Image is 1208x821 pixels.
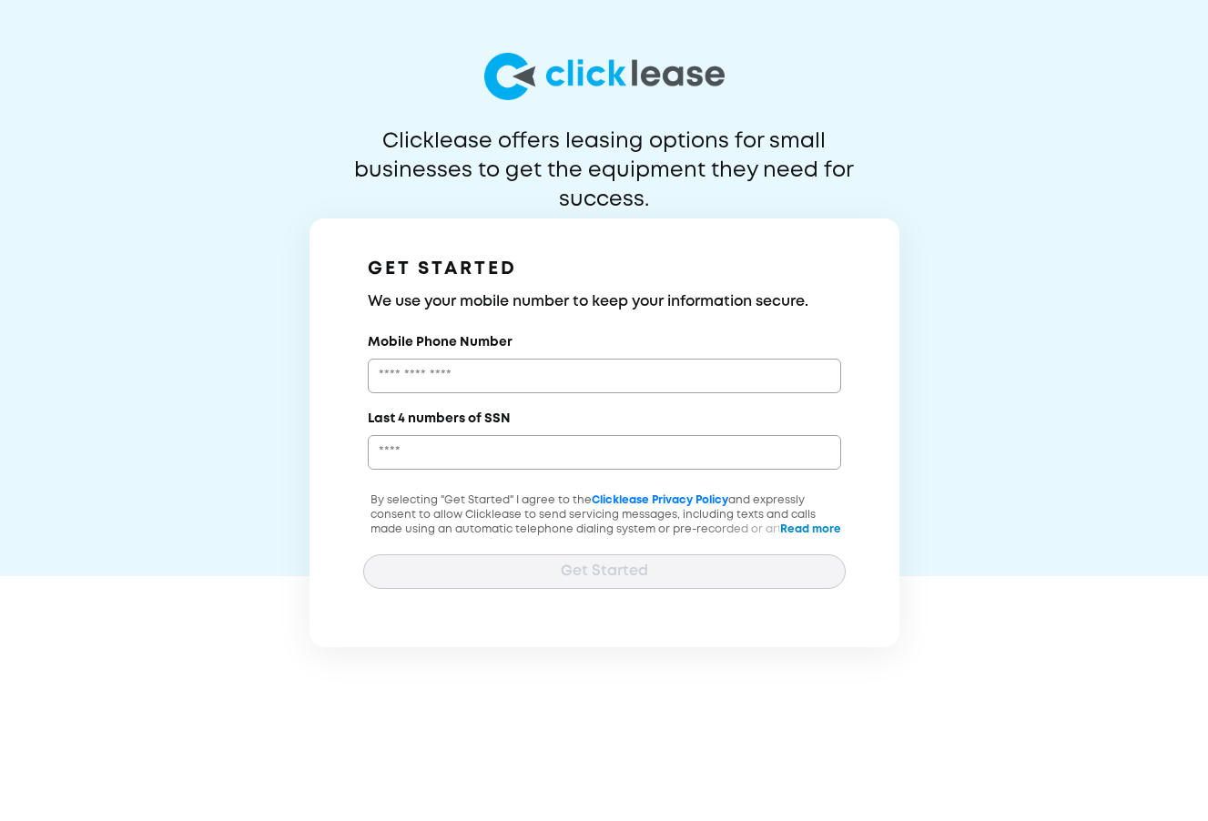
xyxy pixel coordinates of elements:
a: Clicklease Privacy Policy [592,495,728,505]
p: Clicklease offers leasing options for small businesses to get the equipment they need for success. [310,127,898,186]
h1: GET STARTED [368,255,841,284]
button: Get Started [363,554,846,589]
img: logo-larg [484,53,725,100]
h3: We use your mobile number to keep your information secure. [368,291,841,313]
label: Last 4 numbers of SSN [368,410,511,428]
p: By selecting "Get Started" I agree to the and expressly consent to allow Clicklease to send servi... [363,493,846,581]
label: Mobile Phone Number [368,333,513,351]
